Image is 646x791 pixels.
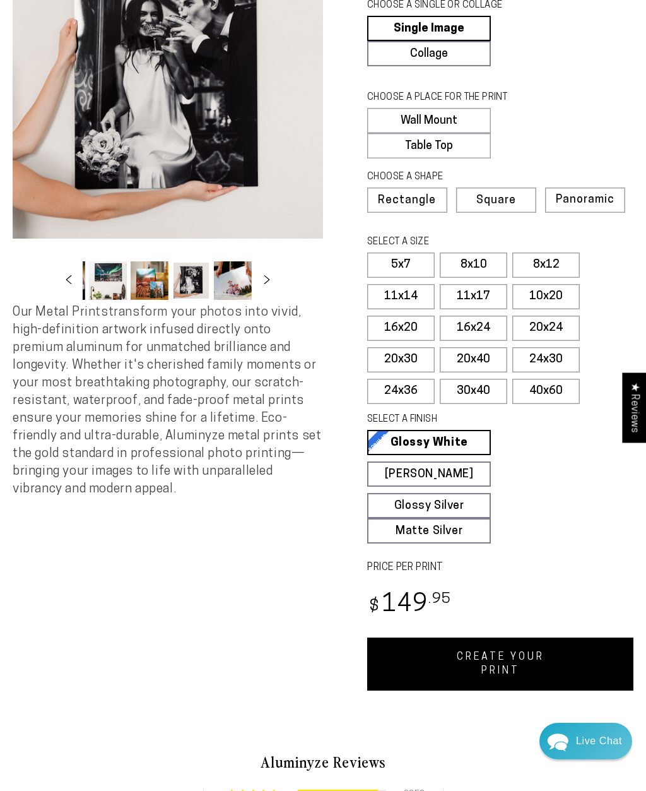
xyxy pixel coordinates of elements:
[367,133,491,158] label: Table Top
[556,194,614,206] span: Panoramic
[440,347,507,372] label: 20x40
[367,284,435,309] label: 11x14
[369,598,380,616] span: $
[440,253,507,278] label: 8x10
[367,413,522,427] legend: SELECT A FINISH
[512,253,580,278] label: 8x12
[367,253,435,278] label: 5x7
[367,430,491,455] a: Glossy White
[367,593,451,617] bdi: 149
[214,261,252,300] button: Load image 7 in gallery view
[367,638,633,691] a: CREATE YOUR PRINT
[23,751,623,773] h2: Aluminyze Reviews
[440,284,507,309] label: 11x17
[576,723,622,759] div: Contact Us Directly
[55,267,83,295] button: Slide left
[367,379,435,404] label: 24x36
[253,267,281,295] button: Slide right
[539,723,632,759] div: Chat widget toggle
[367,235,522,249] legend: SELECT A SIZE
[367,108,491,133] label: Wall Mount
[476,195,516,206] span: Square
[512,347,580,372] label: 24x30
[367,41,491,66] a: Collage
[378,195,436,206] span: Rectangle
[367,316,435,341] label: 16x20
[512,379,580,404] label: 40x60
[367,16,491,41] a: Single Image
[440,316,507,341] label: 16x24
[367,561,633,575] label: PRICE PER PRINT
[89,261,127,300] button: Load image 4 in gallery view
[172,261,210,300] button: Load image 6 in gallery view
[428,592,451,607] sup: .95
[131,261,168,300] button: Load image 5 in gallery view
[512,316,580,341] label: 20x24
[512,284,580,309] label: 10x20
[367,493,491,518] a: Glossy Silver
[367,518,491,544] a: Matte Silver
[367,170,522,184] legend: CHOOSE A SHAPE
[367,91,522,105] legend: CHOOSE A PLACE FOR THE PRINT
[367,461,491,487] a: [PERSON_NAME]
[13,306,321,496] span: Our Metal Prints transform your photos into vivid, high-definition artwork infused directly onto ...
[367,347,435,372] label: 20x30
[622,372,646,443] div: Click to open Judge.me floating reviews tab
[440,379,507,404] label: 30x40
